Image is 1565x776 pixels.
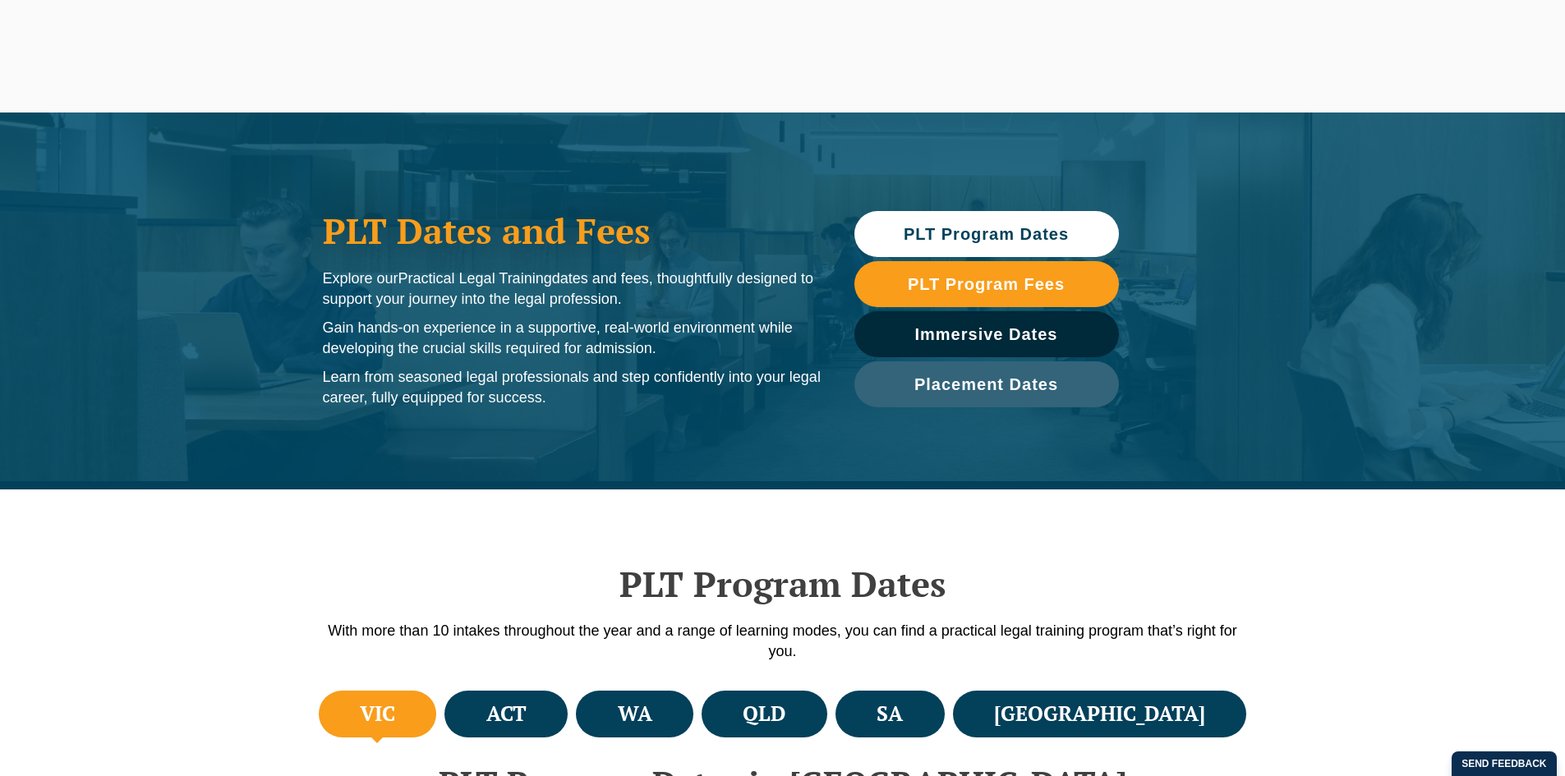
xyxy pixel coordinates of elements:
h4: VIC [360,700,395,728]
span: Placement Dates [914,376,1058,393]
a: PLT Program Dates [854,211,1119,257]
a: PLT Program Fees [854,261,1119,307]
h4: WA [618,700,652,728]
h1: PLT Dates and Fees [323,210,822,251]
h2: PLT Program Dates [315,563,1251,604]
p: Explore our dates and fees, thoughtfully designed to support your journey into the legal profession. [323,269,822,310]
a: Immersive Dates [854,311,1119,357]
a: Placement Dates [854,361,1119,407]
span: PLT Program Fees [908,276,1065,292]
p: With more than 10 intakes throughout the year and a range of learning modes, you can find a pract... [315,621,1251,662]
p: Learn from seasoned legal professionals and step confidently into your legal career, fully equipp... [323,367,822,408]
h4: [GEOGRAPHIC_DATA] [994,700,1205,728]
span: Practical Legal Training [398,270,552,287]
p: Gain hands-on experience in a supportive, real-world environment while developing the crucial ski... [323,318,822,359]
span: PLT Program Dates [904,226,1069,242]
h4: ACT [486,700,527,728]
h4: QLD [743,700,785,728]
h4: SA [877,700,903,728]
span: Immersive Dates [915,326,1058,342]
